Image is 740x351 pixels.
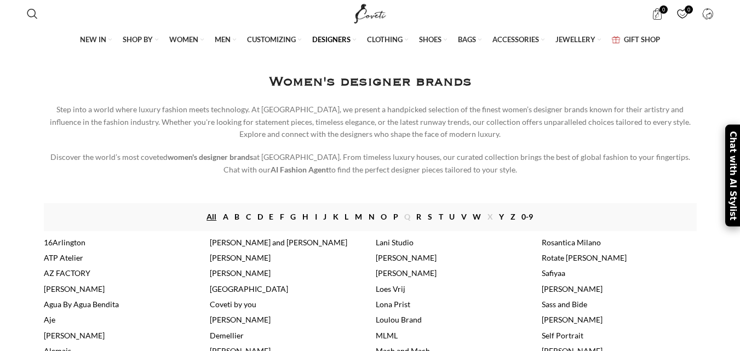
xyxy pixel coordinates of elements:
a: BAGS [458,28,481,51]
a: CUSTOMIZING [247,28,301,51]
div: My Wishlist [671,3,693,25]
div: Main navigation [21,28,719,51]
span: 0 [659,5,668,14]
span: BAGS [458,34,476,44]
img: GiftBag [612,36,620,43]
a: MEN [215,28,236,51]
a: WOMEN [169,28,204,51]
a: NEW IN [80,28,112,51]
span: CUSTOMIZING [247,34,296,44]
a: Search [21,3,43,25]
span: MEN [215,34,231,44]
a: 0 [646,3,668,25]
span: WOMEN [169,34,198,44]
a: ACCESSORIES [492,28,544,51]
a: Site logo [352,8,388,18]
span: GIFT SHOP [624,34,660,44]
span: 0 [685,5,693,14]
span: JEWELLERY [555,34,595,44]
span: SHOES [419,34,441,44]
a: CLOTHING [367,28,408,51]
a: DESIGNERS [312,28,356,51]
span: CLOTHING [367,34,403,44]
a: SHOES [419,28,447,51]
span: NEW IN [80,34,106,44]
span: ACCESSORIES [492,34,539,44]
span: DESIGNERS [312,34,351,44]
a: SHOP BY [123,28,158,51]
a: GIFT SHOP [612,28,660,51]
a: 0 [671,3,693,25]
a: JEWELLERY [555,28,601,51]
span: SHOP BY [123,34,153,44]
